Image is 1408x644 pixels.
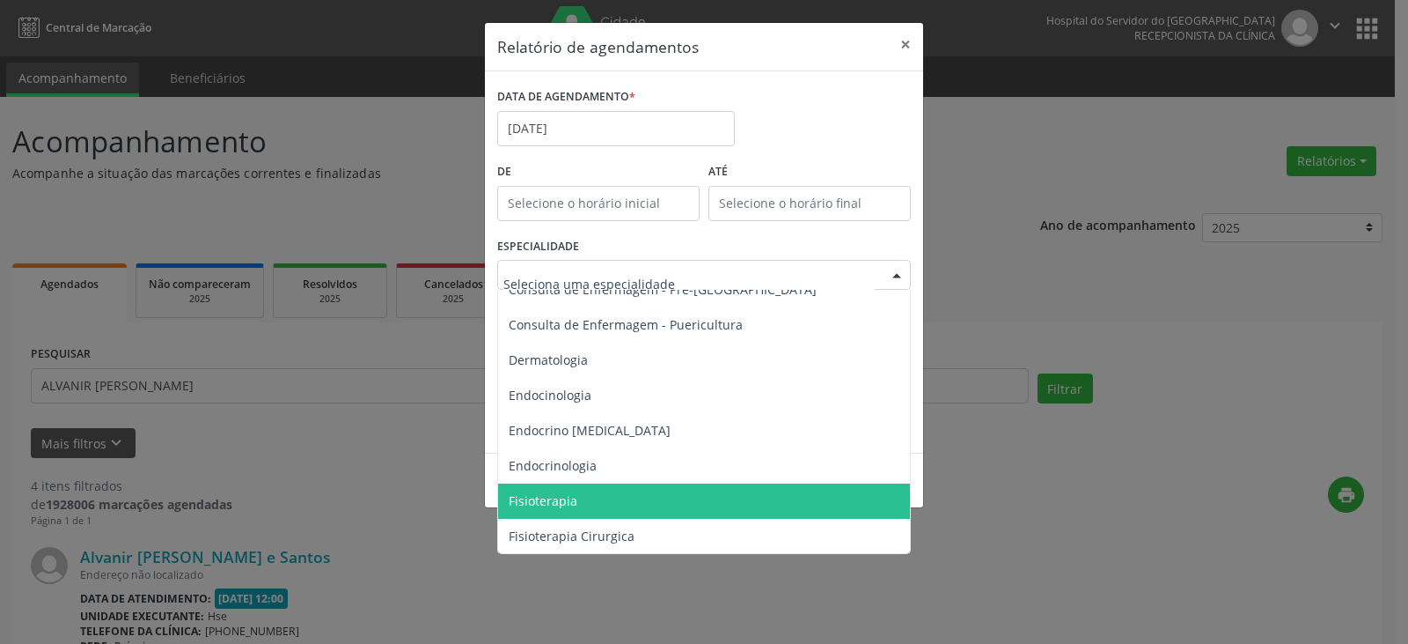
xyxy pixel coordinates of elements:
[497,35,699,58] h5: Relatório de agendamentos
[509,528,634,544] span: Fisioterapia Cirurgica
[497,233,579,261] label: ESPECIALIDADE
[509,457,597,474] span: Endocrinologia
[509,422,671,439] span: Endocrino [MEDICAL_DATA]
[497,159,700,186] label: De
[708,159,911,186] label: ATÉ
[497,186,700,221] input: Selecione o horário inicial
[509,281,817,298] span: Consulta de Enfermagem - Pré-[GEOGRAPHIC_DATA]
[708,186,911,221] input: Selecione o horário final
[509,492,577,509] span: Fisioterapia
[503,266,875,301] input: Seleciona uma especialidade
[509,387,591,403] span: Endocinologia
[509,316,743,333] span: Consulta de Enfermagem - Puericultura
[497,111,735,146] input: Selecione uma data ou intervalo
[509,352,588,368] span: Dermatologia
[497,84,635,111] label: DATA DE AGENDAMENTO
[888,23,923,66] button: Close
